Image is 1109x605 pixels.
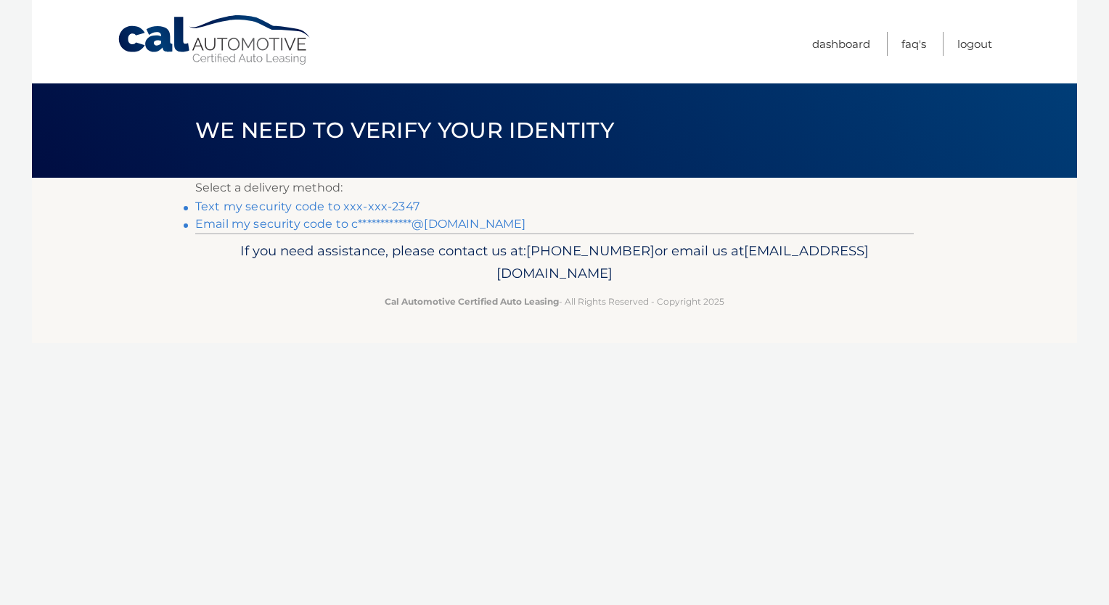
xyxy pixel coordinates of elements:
[195,178,914,198] p: Select a delivery method:
[526,242,655,259] span: [PHONE_NUMBER]
[901,32,926,56] a: FAQ's
[205,239,904,286] p: If you need assistance, please contact us at: or email us at
[957,32,992,56] a: Logout
[117,15,313,66] a: Cal Automotive
[195,199,420,213] a: Text my security code to xxx-xxx-2347
[385,296,559,307] strong: Cal Automotive Certified Auto Leasing
[812,32,870,56] a: Dashboard
[195,117,614,144] span: We need to verify your identity
[205,294,904,309] p: - All Rights Reserved - Copyright 2025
